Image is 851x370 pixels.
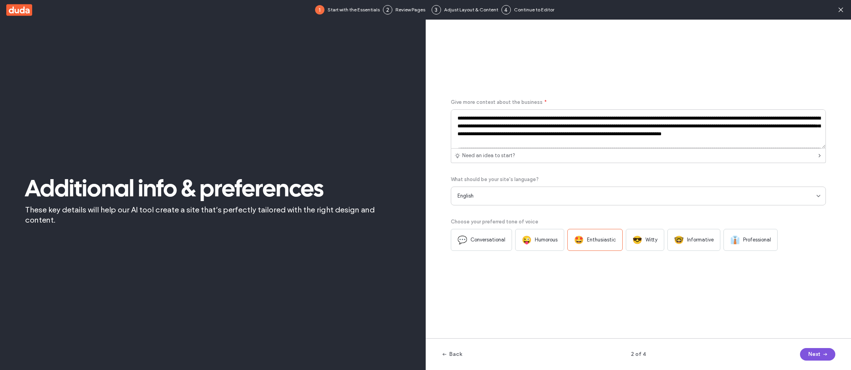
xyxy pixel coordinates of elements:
span: 🤓 [674,235,684,245]
span: 😜 [522,235,532,245]
button: Back [441,348,462,361]
div: 4 [501,5,511,15]
span: English [457,192,474,200]
span: 😎 [632,235,642,245]
span: Additional info & preferences [25,175,401,201]
span: Conversational [470,236,505,244]
span: 🤩 [574,235,584,245]
span: Enthusiastic [587,236,616,244]
span: Give more context about the business [451,98,543,106]
span: Continue to Editor [514,6,554,13]
span: Professional [743,236,771,244]
span: 2 of 4 [579,350,697,358]
div: 1 [315,5,324,15]
span: Humorous [535,236,558,244]
span: 💬 [457,235,467,245]
button: Next [800,348,835,361]
span: Witty [645,236,658,244]
div: 3 [432,5,441,15]
span: These key details will help our AI tool create a site that’s perfectly tailored with the right de... [25,205,401,225]
span: 👔 [730,235,740,245]
span: What should be your site's language? [451,176,539,183]
span: Need an idea to start? [462,152,515,160]
span: Review Pages [395,6,428,13]
span: Choose your preferred tone of voice [451,218,538,226]
span: Adjust Layout & Content [444,6,498,13]
div: 2 [383,5,392,15]
span: Start with the Essentials [328,6,380,13]
span: Informative [687,236,714,244]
